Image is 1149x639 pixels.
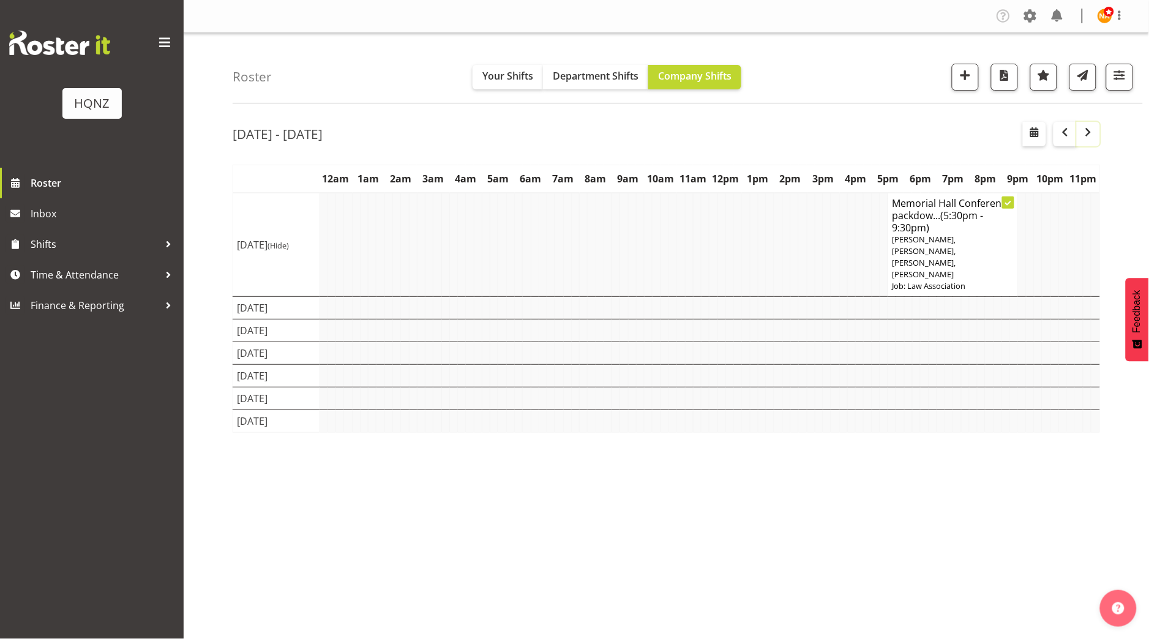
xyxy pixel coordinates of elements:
[233,364,320,387] td: [DATE]
[580,165,612,193] th: 8am
[9,31,110,55] img: Rosterit website logo
[233,126,323,142] h2: [DATE] - [DATE]
[233,296,320,319] td: [DATE]
[482,165,514,193] th: 5am
[1023,122,1046,146] button: Select a specific date within the roster.
[1132,290,1143,333] span: Feedback
[473,65,543,89] button: Your Shifts
[839,165,872,193] th: 4pm
[872,165,904,193] th: 5pm
[1001,165,1034,193] th: 9pm
[75,94,110,113] div: HQNZ
[543,65,648,89] button: Department Shifts
[904,165,937,193] th: 6pm
[417,165,449,193] th: 3am
[645,165,677,193] th: 10am
[807,165,839,193] th: 3pm
[1126,278,1149,361] button: Feedback - Show survey
[233,193,320,296] td: [DATE]
[320,165,352,193] th: 12am
[677,165,709,193] th: 11am
[352,165,384,193] th: 1am
[449,165,482,193] th: 4am
[31,296,159,315] span: Finance & Reporting
[233,70,272,84] h4: Roster
[482,69,533,83] span: Your Shifts
[233,319,320,342] td: [DATE]
[1112,602,1125,615] img: help-xxl-2.png
[774,165,807,193] th: 2pm
[709,165,742,193] th: 12pm
[937,165,969,193] th: 7pm
[952,64,979,91] button: Add a new shift
[233,387,320,409] td: [DATE]
[1098,9,1112,23] img: nickylee-anderson10357.jpg
[1106,64,1133,91] button: Filter Shifts
[514,165,547,193] th: 6am
[742,165,774,193] th: 1pm
[892,197,1014,234] h4: Memorial Hall Conference packdow...
[969,165,1001,193] th: 8pm
[1069,64,1096,91] button: Send a list of all shifts for the selected filtered period to all rostered employees.
[384,165,417,193] th: 2am
[1067,165,1100,193] th: 11pm
[892,234,956,280] span: [PERSON_NAME], [PERSON_NAME], [PERSON_NAME], [PERSON_NAME]
[1030,64,1057,91] button: Highlight an important date within the roster.
[892,280,1014,292] p: Job: Law Association
[553,69,638,83] span: Department Shifts
[31,266,159,284] span: Time & Attendance
[892,209,983,234] span: (5:30pm - 9:30pm)
[547,165,580,193] th: 7am
[31,235,159,253] span: Shifts
[612,165,645,193] th: 9am
[268,240,289,251] span: (Hide)
[31,174,178,192] span: Roster
[991,64,1018,91] button: Download a PDF of the roster according to the set date range.
[31,204,178,223] span: Inbox
[658,69,732,83] span: Company Shifts
[648,65,741,89] button: Company Shifts
[1034,165,1066,193] th: 10pm
[233,409,320,432] td: [DATE]
[233,342,320,364] td: [DATE]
